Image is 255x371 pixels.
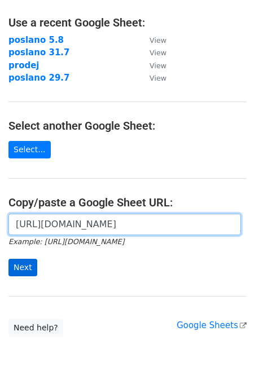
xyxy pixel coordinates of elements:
[8,73,69,83] a: poslano 29.7
[199,317,255,371] iframe: Chat Widget
[8,16,247,29] h4: Use a recent Google Sheet:
[177,320,247,330] a: Google Sheets
[8,141,51,158] a: Select...
[8,319,63,337] a: Need help?
[138,73,166,83] a: View
[8,259,37,276] input: Next
[150,74,166,82] small: View
[138,35,166,45] a: View
[8,196,247,209] h4: Copy/paste a Google Sheet URL:
[150,48,166,57] small: View
[150,61,166,70] small: View
[8,35,64,45] a: poslano 5.8
[8,47,69,58] a: poslano 31.7
[8,119,247,132] h4: Select another Google Sheet:
[150,36,166,45] small: View
[8,237,124,246] small: Example: [URL][DOMAIN_NAME]
[199,317,255,371] div: Widget pro chat
[8,60,39,70] a: prodej
[138,60,166,70] a: View
[8,214,241,235] input: Paste your Google Sheet URL here
[138,47,166,58] a: View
